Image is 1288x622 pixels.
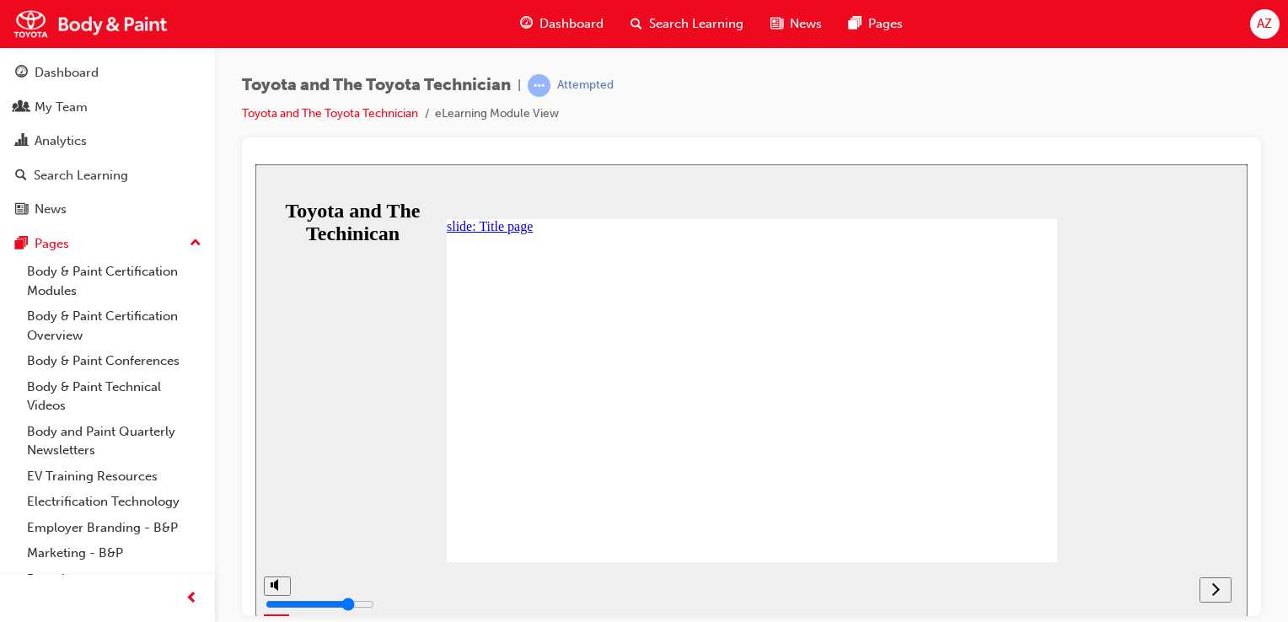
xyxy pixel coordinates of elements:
[1250,9,1280,39] button: AZ
[790,14,822,34] span: News
[242,76,511,95] span: Toyota and The Toyota Technician
[20,489,208,515] a: Electrification Technology
[8,5,173,43] img: Trak
[770,13,783,35] span: news-icon
[7,126,208,157] a: Analytics
[10,433,119,447] input: volume
[7,54,208,228] button: DashboardMy TeamAnalyticsSearch LearningNews
[557,78,614,94] div: Attempted
[617,7,757,41] a: search-iconSearch Learning
[631,13,642,35] span: search-icon
[835,7,916,41] a: pages-iconPages
[185,588,198,609] span: prev-icon
[35,131,87,151] div: Analytics
[435,105,559,124] li: eLearning Module View
[20,515,208,541] a: Employer Branding - B&P
[868,14,903,34] span: Pages
[35,234,69,254] div: Pages
[20,374,208,419] a: Body & Paint Technical Videos
[20,464,208,490] a: EV Training Resources
[7,228,208,260] button: Pages
[20,259,208,303] a: Body & Paint Certification Modules
[849,13,861,35] span: pages-icon
[20,566,208,593] a: Recruitment
[1257,14,1272,34] span: AZ
[518,76,521,95] span: |
[7,194,208,225] a: News
[944,413,976,438] button: NEXT
[15,237,28,252] span: pages-icon
[944,398,976,453] nav: slide navigation
[15,66,28,81] span: guage-icon
[8,398,34,453] div: misc controls
[35,63,99,83] div: Dashboard
[190,233,201,255] span: up-icon
[34,166,128,185] div: Search Learning
[528,74,550,97] span: learningRecordVerb_ATTEMPT-icon
[507,7,617,41] a: guage-iconDashboard
[15,202,28,217] span: news-icon
[15,169,27,184] span: search-icon
[35,98,88,117] div: My Team
[649,14,743,34] span: Search Learning
[15,100,28,115] span: people-icon
[8,412,35,432] button: volume
[7,57,208,88] a: Dashboard
[20,540,208,566] a: Marketing - B&P
[7,92,208,123] a: My Team
[520,13,533,35] span: guage-icon
[20,419,208,464] a: Body and Paint Quarterly Newsletters
[7,160,208,191] a: Search Learning
[20,348,208,374] a: Body & Paint Conferences
[242,106,418,121] a: Toyota and The Toyota Technician
[539,14,604,34] span: Dashboard
[15,134,28,149] span: chart-icon
[757,7,835,41] a: news-iconNews
[35,200,67,219] div: News
[20,303,208,348] a: Body & Paint Certification Overview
